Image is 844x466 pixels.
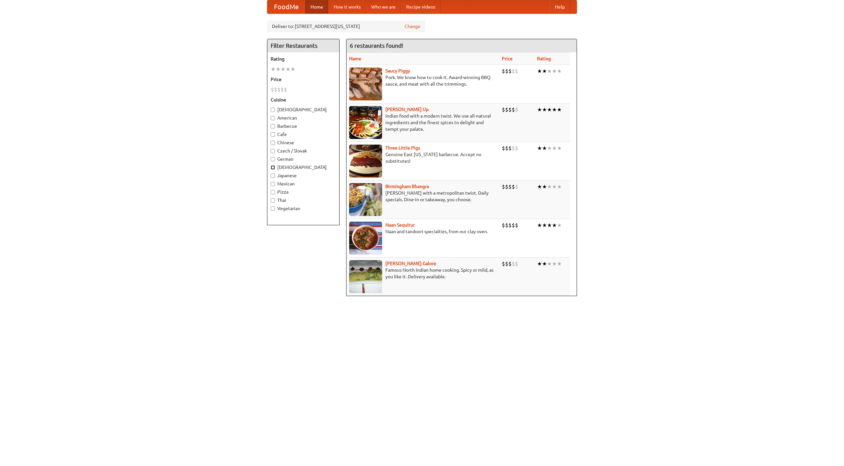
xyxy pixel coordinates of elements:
[557,183,562,190] li: ★
[281,86,284,93] li: $
[505,106,508,113] li: $
[349,222,382,255] img: naansequitur.jpg
[349,260,382,293] img: currygalore.jpg
[505,260,508,267] li: $
[349,68,382,100] img: saucy.jpg
[271,197,336,204] label: Thai
[537,56,551,61] a: Rating
[284,86,287,93] li: $
[547,145,552,152] li: ★
[542,260,547,267] li: ★
[502,145,505,152] li: $
[547,222,552,229] li: ★
[552,260,557,267] li: ★
[502,260,505,267] li: $
[552,68,557,75] li: ★
[508,183,512,190] li: $
[542,68,547,75] li: ★
[271,180,336,187] label: Mexican
[385,261,436,266] b: [PERSON_NAME] Galore
[271,131,336,138] label: Cafe
[349,56,361,61] a: Name
[557,68,562,75] li: ★
[557,260,562,267] li: ★
[271,108,275,112] input: [DEMOGRAPHIC_DATA]
[271,198,275,203] input: Thai
[276,66,281,73] li: ★
[385,68,410,73] a: Saucy Piggy
[537,68,542,75] li: ★
[271,139,336,146] label: Chinese
[385,145,420,151] b: Three Little Pigs
[271,165,275,170] input: [DEMOGRAPHIC_DATA]
[349,267,497,280] p: Famous North Indian home cooking. Spicy or mild, as you like it. Delivery available.
[271,56,336,62] h5: Rating
[271,132,275,137] input: Cafe
[512,106,515,113] li: $
[267,39,339,52] h4: Filter Restaurants
[508,106,512,113] li: $
[271,124,275,128] input: Barbecue
[537,106,542,113] li: ★
[274,86,277,93] li: $
[271,164,336,171] label: [DEMOGRAPHIC_DATA]
[537,145,542,152] li: ★
[505,145,508,152] li: $
[552,183,557,190] li: ★
[502,183,505,190] li: $
[267,0,305,14] a: FoodMe
[515,260,518,267] li: $
[281,66,286,73] li: ★
[349,228,497,235] p: Naan and tandoori specialties, from our clay oven.
[547,68,552,75] li: ★
[271,86,274,93] li: $
[515,68,518,75] li: $
[508,145,512,152] li: $
[502,56,513,61] a: Price
[271,76,336,83] h5: Price
[271,115,336,121] label: American
[508,222,512,229] li: $
[405,23,420,30] a: Change
[542,222,547,229] li: ★
[271,156,336,162] label: German
[271,106,336,113] label: [DEMOGRAPHIC_DATA]
[502,106,505,113] li: $
[385,222,415,228] b: Naan Sequitur
[512,145,515,152] li: $
[502,222,505,229] li: $
[271,123,336,129] label: Barbecue
[349,190,497,203] p: [PERSON_NAME] with a metropolitan twist. Daily specials. Dine-in or takeaway, you choose.
[366,0,401,14] a: Who we are
[505,68,508,75] li: $
[515,222,518,229] li: $
[557,222,562,229] li: ★
[328,0,366,14] a: How it works
[349,113,497,132] p: Indian food with a modern twist. We use all-natural ingredients and the finest spices to delight ...
[290,66,295,73] li: ★
[271,96,336,103] h5: Cuisine
[271,174,275,178] input: Japanese
[552,145,557,152] li: ★
[271,182,275,186] input: Mexican
[286,66,290,73] li: ★
[502,68,505,75] li: $
[505,222,508,229] li: $
[385,184,429,189] a: Birmingham Bhangra
[350,42,403,49] ng-pluralize: 6 restaurants found!
[547,106,552,113] li: ★
[385,107,429,112] a: [PERSON_NAME] Up
[550,0,570,14] a: Help
[547,260,552,267] li: ★
[271,189,336,195] label: Pizza
[512,68,515,75] li: $
[271,206,275,211] input: Vegetarian
[271,190,275,194] input: Pizza
[508,260,512,267] li: $
[349,183,382,216] img: bhangra.jpg
[552,222,557,229] li: ★
[277,86,281,93] li: $
[542,106,547,113] li: ★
